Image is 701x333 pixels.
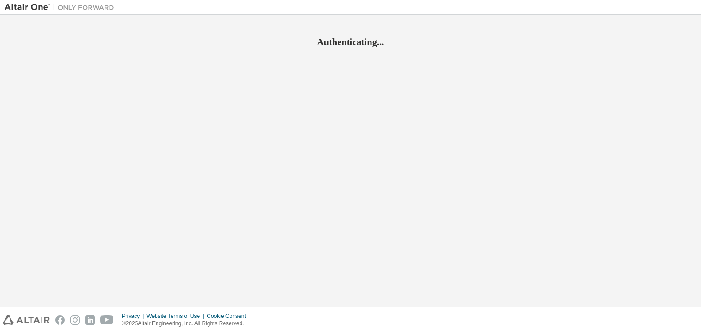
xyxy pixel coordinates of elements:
[5,36,696,48] h2: Authenticating...
[3,315,50,325] img: altair_logo.svg
[122,320,251,328] p: © 2025 Altair Engineering, Inc. All Rights Reserved.
[55,315,65,325] img: facebook.svg
[122,312,146,320] div: Privacy
[85,315,95,325] img: linkedin.svg
[5,3,119,12] img: Altair One
[70,315,80,325] img: instagram.svg
[100,315,114,325] img: youtube.svg
[146,312,207,320] div: Website Terms of Use
[207,312,251,320] div: Cookie Consent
